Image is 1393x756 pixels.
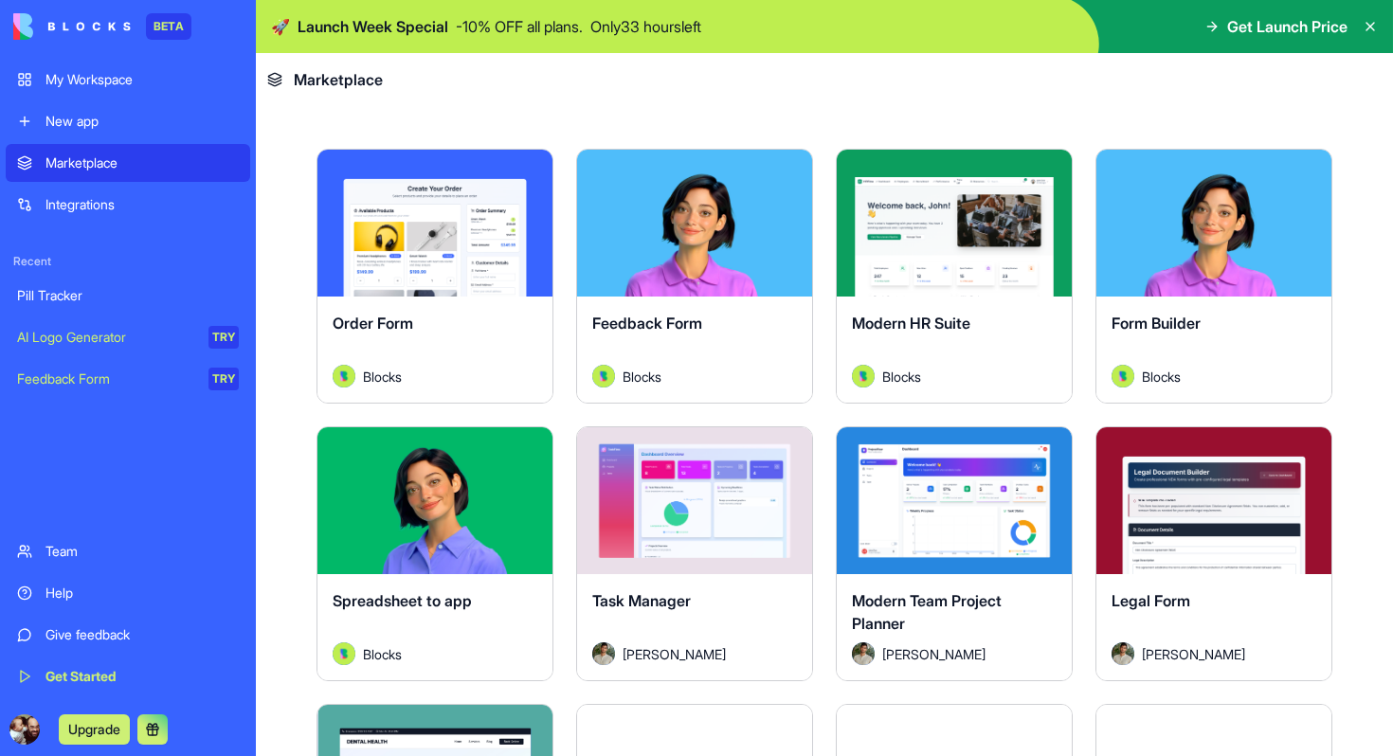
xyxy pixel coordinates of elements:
span: Recent [6,254,250,269]
a: Modern HR SuiteAvatarBlocks [836,149,1073,404]
img: Avatar [1112,642,1134,665]
a: Feedback FormAvatarBlocks [576,149,813,404]
div: Team [45,542,239,561]
span: Blocks [882,367,921,387]
img: ACg8ocLTBOaVwNtQUjYbZqjjyQxvY0uIMmhExEM97Jm2A0O2-yFBjr6ykw=s96-c [9,714,40,745]
a: Marketplace [6,144,250,182]
img: logo [13,13,131,40]
a: My Workspace [6,61,250,99]
div: Feedback Form [17,369,195,388]
div: My Workspace [45,70,239,89]
div: BETA [146,13,191,40]
div: TRY [208,368,239,390]
div: Integrations [45,195,239,214]
a: Task ManagerAvatar[PERSON_NAME] [576,426,813,681]
img: Avatar [852,642,875,665]
div: Help [45,584,239,603]
span: Order Form [333,314,413,333]
img: Avatar [333,642,355,665]
img: Avatar [592,642,615,665]
img: Avatar [333,365,355,387]
span: Modern HR Suite [852,314,970,333]
span: Blocks [363,644,402,664]
a: New app [6,102,250,140]
a: AI Logo GeneratorTRY [6,318,250,356]
a: Give feedback [6,616,250,654]
a: Help [6,574,250,612]
span: Blocks [363,367,402,387]
span: Marketplace [294,68,383,91]
span: Task Manager [592,591,691,610]
a: Modern Team Project PlannerAvatar[PERSON_NAME] [836,426,1073,681]
span: Blocks [623,367,661,387]
img: Avatar [592,365,615,387]
img: Avatar [852,365,875,387]
span: Feedback Form [592,314,702,333]
div: Marketplace [45,153,239,172]
span: [PERSON_NAME] [882,644,986,664]
a: Team [6,532,250,570]
p: Only 33 hours left [590,15,701,38]
span: Launch Week Special [298,15,448,38]
span: Form Builder [1112,314,1201,333]
div: New app [45,112,239,131]
span: [PERSON_NAME] [1142,644,1245,664]
button: Upgrade [59,714,130,745]
a: Integrations [6,186,250,224]
a: BETA [13,13,191,40]
div: Give feedback [45,625,239,644]
p: - 10 % OFF all plans. [456,15,583,38]
img: Avatar [1112,365,1134,387]
a: Pill Tracker [6,277,250,315]
span: Get Launch Price [1227,15,1348,38]
div: AI Logo Generator [17,328,195,347]
span: Blocks [1142,367,1181,387]
span: Spreadsheet to app [333,591,472,610]
a: Legal FormAvatar[PERSON_NAME] [1095,426,1332,681]
a: Spreadsheet to appAvatarBlocks [317,426,553,681]
a: Form BuilderAvatarBlocks [1095,149,1332,404]
span: Modern Team Project Planner [852,591,1002,633]
a: Feedback FormTRY [6,360,250,398]
span: Legal Form [1112,591,1190,610]
a: Get Started [6,657,250,695]
span: [PERSON_NAME] [623,644,726,664]
a: Upgrade [59,719,130,738]
div: Get Started [45,667,239,686]
div: Pill Tracker [17,286,239,305]
a: Order FormAvatarBlocks [317,149,553,404]
div: TRY [208,326,239,349]
span: 🚀 [271,15,290,38]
